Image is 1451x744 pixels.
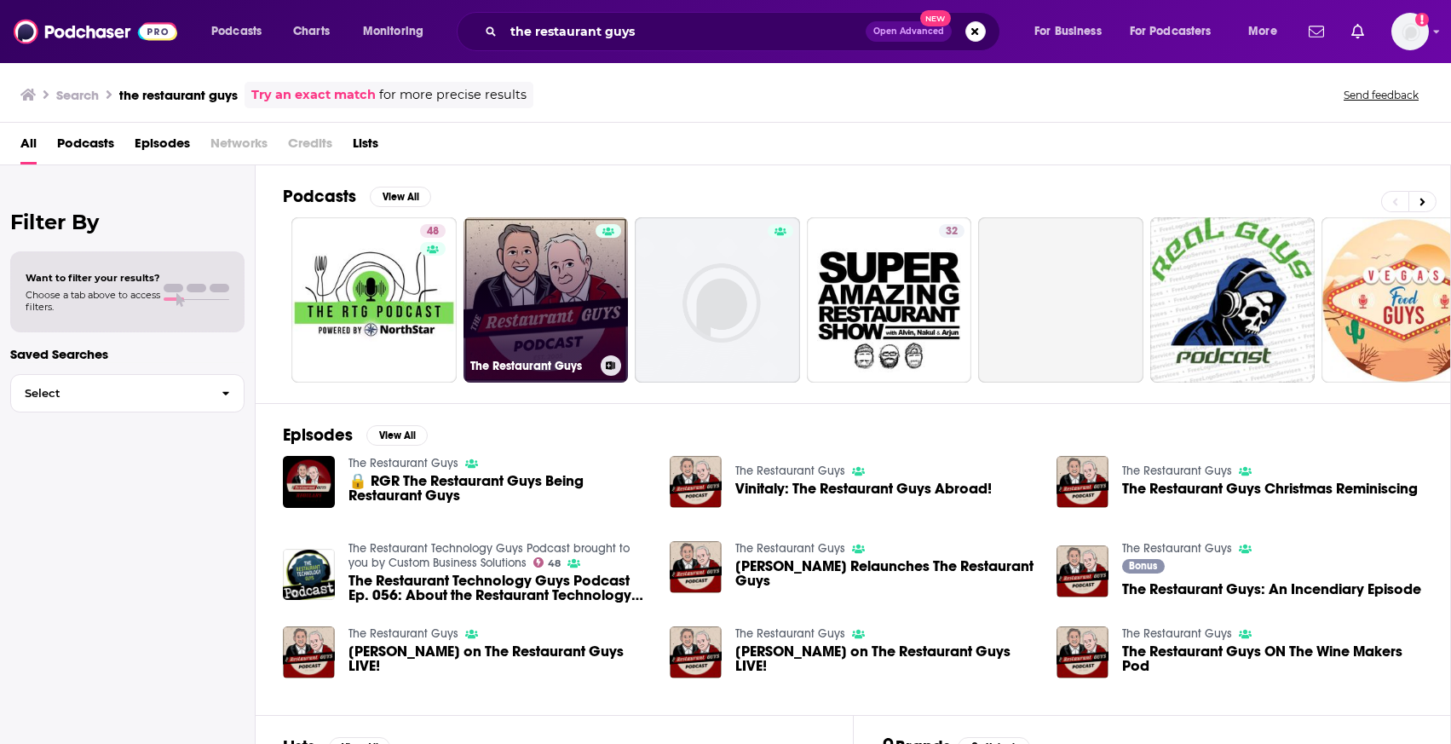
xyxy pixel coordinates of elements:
span: Credits [288,130,332,164]
a: Jacques Pépin Relaunches The Restaurant Guys [735,559,1036,588]
a: 32 [939,224,964,238]
a: 48 [291,217,457,383]
span: [PERSON_NAME] on The Restaurant Guys LIVE! [348,644,649,673]
h2: Episodes [283,424,353,446]
a: Show notifications dropdown [1302,17,1331,46]
a: The Restaurant Guys [735,464,845,478]
a: The Restaurant Technology Guys Podcast brought to you by Custom Business Solutions [348,541,630,570]
img: Rocco DiSpirito on The Restaurant Guys LIVE! [283,626,335,678]
a: The Restaurant Guys [348,626,458,641]
span: Lists [353,130,378,164]
span: For Podcasters [1130,20,1212,43]
span: Podcasts [211,20,262,43]
img: The Restaurant Guys ON The Wine Makers Pod [1057,626,1108,678]
a: 48 [420,224,446,238]
a: The Restaurant Guys [735,541,845,556]
button: Open AdvancedNew [866,21,952,42]
span: New [920,10,951,26]
a: PodcastsView All [283,186,431,207]
img: Podchaser - Follow, Share and Rate Podcasts [14,15,177,48]
button: View All [370,187,431,207]
a: The Restaurant Guys [1122,464,1232,478]
a: The Restaurant Guys [735,626,845,641]
h2: Podcasts [283,186,356,207]
span: Bonus [1129,561,1157,571]
a: The Restaurant Guys ON The Wine Makers Pod [1122,644,1423,673]
a: Episodes [135,130,190,164]
a: Vinitaly: The Restaurant Guys Abroad! [735,482,992,496]
a: Try an exact match [251,85,376,105]
a: 48 [533,557,561,568]
a: Rocco DiSpirito on The Restaurant Guys LIVE! [348,644,649,673]
span: Select [11,388,208,399]
h3: the restaurant guys [119,87,238,103]
span: 32 [946,223,958,240]
button: View All [366,425,428,446]
a: The Restaurant Technology Guys Podcast Ep. 056: About the Restaurant Technology Guys [348,574,649,603]
a: The Restaurant Guys Christmas Reminiscing [1122,482,1418,496]
a: 32 [807,217,972,383]
button: open menu [1119,18,1236,45]
span: Monitoring [363,20,423,43]
a: The Restaurant Guys [464,217,629,383]
img: The Restaurant Guys: An Incendiary Episode [1057,545,1108,597]
img: Scott Conant on The Restaurant Guys LIVE! [670,626,722,678]
a: The Restaurant Guys [1122,541,1232,556]
span: [PERSON_NAME] Relaunches The Restaurant Guys [735,559,1036,588]
img: The Restaurant Guys Christmas Reminiscing [1057,456,1108,508]
a: Charts [282,18,340,45]
span: Charts [293,20,330,43]
svg: Add a profile image [1415,13,1429,26]
a: The Restaurant Guys [1122,626,1232,641]
a: EpisodesView All [283,424,428,446]
span: Want to filter your results? [26,272,160,284]
a: Show notifications dropdown [1344,17,1371,46]
button: open menu [351,18,446,45]
img: User Profile [1391,13,1429,50]
img: Jacques Pépin Relaunches The Restaurant Guys [670,541,722,593]
a: The Restaurant Guys: An Incendiary Episode [1122,582,1421,597]
h3: The Restaurant Guys [470,359,594,373]
img: The Restaurant Technology Guys Podcast Ep. 056: About the Restaurant Technology Guys [283,549,335,601]
button: Select [10,374,245,412]
a: All [20,130,37,164]
input: Search podcasts, credits, & more... [504,18,866,45]
button: open menu [1022,18,1123,45]
a: The Restaurant Guys [348,456,458,470]
button: Send feedback [1339,88,1424,102]
a: Scott Conant on The Restaurant Guys LIVE! [735,644,1036,673]
button: open menu [1236,18,1298,45]
span: Networks [210,130,268,164]
p: Saved Searches [10,346,245,362]
button: Show profile menu [1391,13,1429,50]
button: open menu [199,18,284,45]
img: Vinitaly: The Restaurant Guys Abroad! [670,456,722,508]
span: 48 [427,223,439,240]
h3: Search [56,87,99,103]
span: More [1248,20,1277,43]
a: Podcasts [57,130,114,164]
span: for more precise results [379,85,527,105]
span: For Business [1034,20,1102,43]
img: 🔒 RGR The Restaurant Guys Being Restaurant Guys [283,456,335,508]
a: 🔒 RGR The Restaurant Guys Being Restaurant Guys [348,474,649,503]
span: 48 [548,560,561,568]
